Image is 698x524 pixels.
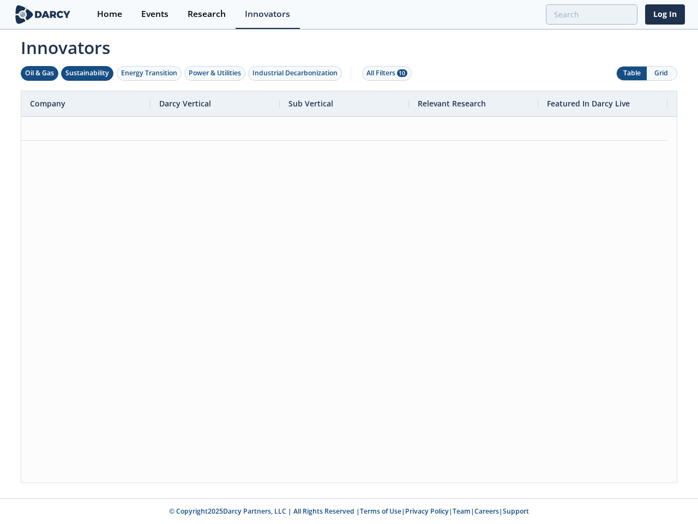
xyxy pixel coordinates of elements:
[15,507,683,516] p: © Copyright 2025 Darcy Partners, LLC | All Rights Reserved | | | | |
[360,507,401,516] a: Terms of Use
[141,10,169,19] div: Events
[397,69,407,77] span: 10
[97,10,122,19] div: Home
[13,5,73,24] img: logo-wide.svg
[30,98,65,109] span: Company
[453,507,471,516] a: Team
[647,67,677,80] button: Grid
[121,68,177,78] div: Energy Transition
[252,68,338,78] div: Industrial Decarbonization
[25,68,54,78] div: Oil & Gas
[645,4,685,25] a: Log In
[547,98,630,109] span: Featured In Darcy Live
[159,98,211,109] span: Darcy Vertical
[245,10,290,19] div: Innovators
[288,98,333,109] span: Sub Vertical
[362,66,412,81] button: All Filters 10
[189,68,241,78] div: Power & Utilities
[184,66,245,81] button: Power & Utilities
[21,66,58,81] button: Oil & Gas
[418,98,486,109] span: Relevant Research
[405,507,449,516] a: Privacy Policy
[503,507,529,516] a: Support
[248,66,342,81] button: Industrial Decarbonization
[61,66,113,81] button: Sustainability
[546,4,637,25] input: Advanced Search
[13,31,685,60] span: Innovators
[65,68,109,78] div: Sustainability
[474,507,499,516] a: Careers
[617,67,647,80] button: Table
[366,68,407,78] div: All Filters
[188,10,226,19] div: Research
[117,66,182,81] button: Energy Transition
